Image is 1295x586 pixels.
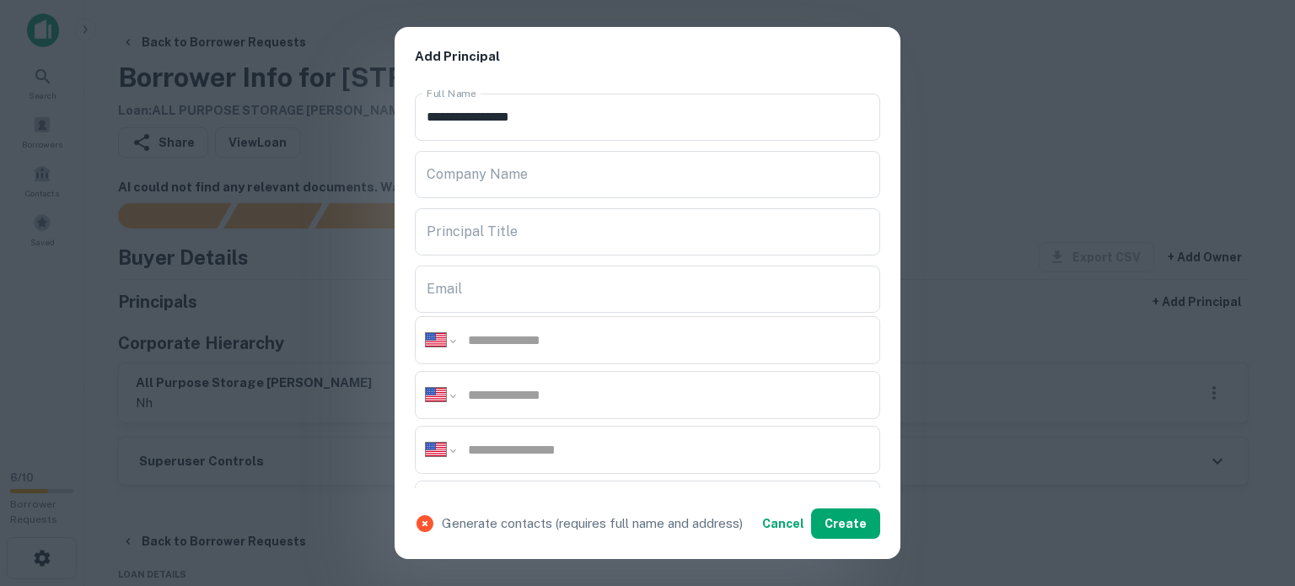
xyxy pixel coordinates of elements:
[442,513,743,534] p: Generate contacts (requires full name and address)
[395,27,900,87] h2: Add Principal
[811,508,880,539] button: Create
[755,508,811,539] button: Cancel
[427,86,476,100] label: Full Name
[1211,451,1295,532] iframe: Chat Widget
